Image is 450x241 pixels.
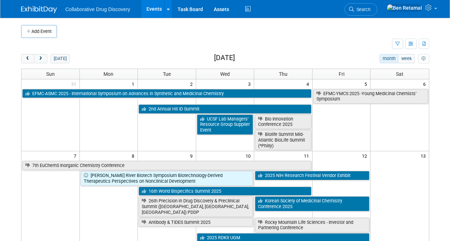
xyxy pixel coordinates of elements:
a: UCSF Lab Managers’ Resource Group Supplier Event [197,114,253,135]
a: 2nd Annual Hit ID Summit [139,104,311,114]
button: month [379,54,398,63]
span: 4 [306,79,312,88]
a: Biolife Summit Mid-Atlantic BioLife Summit (*Philly) [255,130,311,150]
button: prev [21,54,34,63]
a: Korean Society of Medicinal Chemistry Conference 2025 [255,196,369,211]
span: 9 [189,151,196,160]
span: 12 [361,151,370,160]
h2: [DATE] [214,54,235,62]
a: [PERSON_NAME] River Biotech Symposium Biotechnology-Derived Therapeutics Perspectives on Nonclini... [81,171,253,186]
span: 3 [247,79,254,88]
span: 10 [245,151,254,160]
span: Thu [279,71,287,77]
span: Tue [163,71,171,77]
a: Search [344,3,377,16]
span: 2 [189,79,196,88]
span: Sun [46,71,55,77]
span: Collaborative Drug Discovery [66,6,130,12]
i: Personalize Calendar [421,56,426,61]
a: Bio Innovation Conference 2025 [255,114,311,129]
span: Wed [220,71,230,77]
span: 11 [303,151,312,160]
span: 1 [131,79,137,88]
img: ExhibitDay [21,6,57,13]
span: Fri [339,71,344,77]
a: EFMC-ASMC 2025 - International Symposium on Advances in Synthetic and Medicinal Chemistry [22,89,311,98]
span: 6 [422,79,429,88]
a: Rocky Mountain Life Sciences - Investor and Partnering Conference [255,218,369,232]
span: Search [354,7,371,12]
button: [DATE] [50,54,69,63]
a: 16th World Bispecifics Summit 2025 [139,187,311,196]
button: next [34,54,47,63]
span: 7 [73,151,79,160]
a: 2025 NIH Research Festival Vendor Exhibit [255,171,369,180]
a: 7th EuChemS Inorganic Chemistry Conference [22,161,311,170]
a: 26th Precision in Drug Discovery & Preclinical Summit ([GEOGRAPHIC_DATA], [GEOGRAPHIC_DATA], [GEO... [139,196,253,217]
span: 13 [420,151,429,160]
span: 31 [71,79,79,88]
a: Antibody & TIDES Summit 2025 [139,218,253,227]
a: EFMC-YMCS 2025 -Young Medicinal Chemists’ Symposium [313,89,428,104]
img: Ben Retamal [387,4,422,12]
button: Add Event [21,25,57,38]
span: 5 [364,79,370,88]
span: Sat [396,71,403,77]
span: 8 [131,151,137,160]
button: myCustomButton [418,54,429,63]
button: week [398,54,415,63]
span: Mon [103,71,113,77]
